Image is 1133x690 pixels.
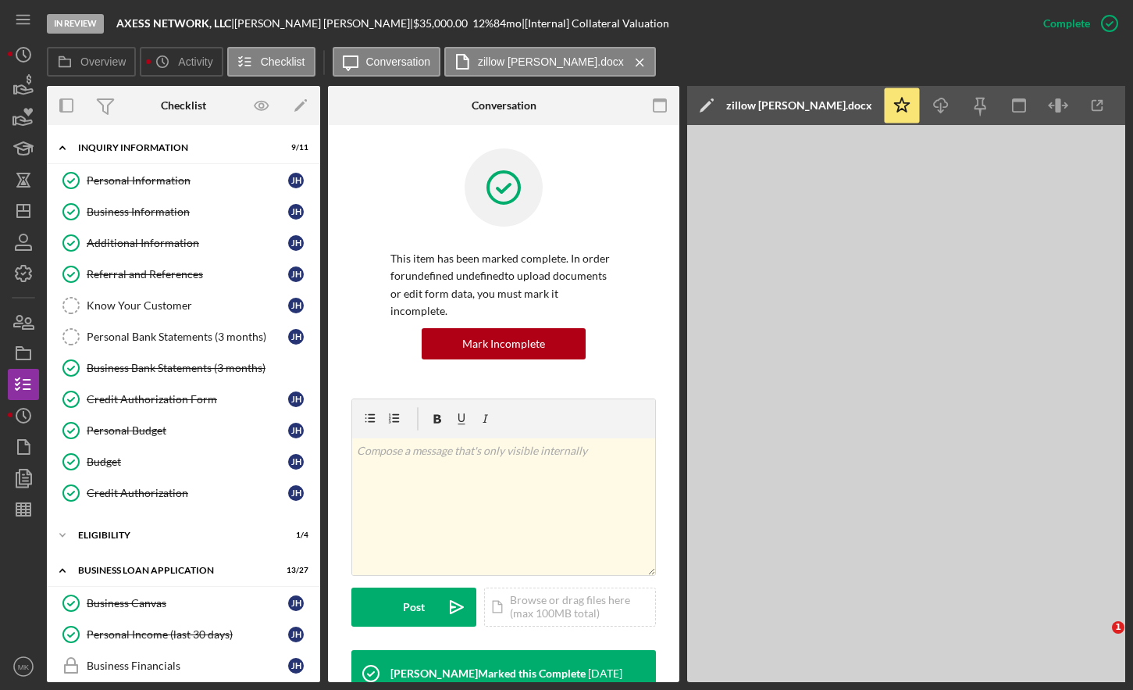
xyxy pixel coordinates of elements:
a: Personal BudgetJH [55,415,312,446]
div: Business Information [87,206,288,218]
div: Checklist [161,99,206,112]
button: Mark Incomplete [422,328,586,359]
div: | [Internal] Collateral Valuation [522,17,669,30]
div: J H [288,627,304,642]
a: Business InformationJH [55,196,312,227]
label: Activity [178,55,212,68]
div: Budget [87,456,288,468]
div: Mark Incomplete [462,328,545,359]
button: Conversation [333,47,441,77]
div: Business Canvas [87,597,288,610]
div: J H [288,595,304,611]
button: Complete [1028,8,1125,39]
div: Personal Income (last 30 days) [87,628,288,641]
div: Business Bank Statements (3 months) [87,362,312,374]
a: Business FinancialsJH [55,650,312,681]
div: [PERSON_NAME] [PERSON_NAME] | [234,17,413,30]
a: Know Your CustomerJH [55,290,312,321]
div: J H [288,173,304,188]
div: Credit Authorization Form [87,393,288,406]
div: 13 / 27 [280,566,308,575]
div: Personal Bank Statements (3 months) [87,331,288,343]
div: 1 / 4 [280,531,308,540]
div: Personal Information [87,174,288,187]
div: [PERSON_NAME] Marked this Complete [390,667,586,680]
a: Credit Authorization FormJH [55,384,312,415]
a: BudgetJH [55,446,312,477]
div: Conversation [472,99,536,112]
button: Post [351,588,476,627]
div: Know Your Customer [87,299,288,312]
div: 84 mo [493,17,522,30]
div: zillow [PERSON_NAME].docx [726,99,872,112]
button: zillow [PERSON_NAME].docx [444,47,656,77]
div: Additional Information [87,237,288,249]
a: Personal Income (last 30 days)JH [55,619,312,650]
iframe: Intercom live chat [1080,621,1117,659]
div: Personal Budget [87,424,288,437]
div: In Review [47,14,104,34]
label: Checklist [261,55,305,68]
button: Checklist [227,47,315,77]
span: 1 [1112,621,1124,634]
button: Activity [140,47,223,77]
div: Business Financials [87,660,288,672]
a: Business Bank Statements (3 months) [55,352,312,384]
div: Complete [1043,8,1090,39]
div: Credit Authorization [87,487,288,499]
text: MK [18,663,30,671]
div: INQUIRY INFORMATION [78,143,269,152]
b: AXESS NETWORK, LLC [116,16,231,30]
div: Referral and References [87,268,288,281]
div: J H [288,298,304,313]
button: MK [8,651,39,682]
a: Personal InformationJH [55,165,312,196]
div: | [116,17,234,30]
div: Post [403,588,425,627]
div: J H [288,391,304,407]
div: J H [288,658,304,674]
div: ELIGIBILITY [78,531,269,540]
button: Overview [47,47,136,77]
label: zillow [PERSON_NAME].docx [478,55,624,68]
p: This item has been marked complete. In order for undefined undefined to upload documents or edit ... [390,250,617,320]
div: $35,000.00 [413,17,472,30]
time: 2025-08-12 17:53 [588,667,622,680]
div: J H [288,204,304,220]
div: J H [288,454,304,470]
a: Personal Bank Statements (3 months)JH [55,321,312,352]
a: Credit AuthorizationJH [55,477,312,509]
div: J H [288,329,304,345]
div: 9 / 11 [280,143,308,152]
label: Conversation [366,55,431,68]
div: J H [288,485,304,501]
div: 12 % [472,17,493,30]
div: J H [288,423,304,438]
label: Overview [80,55,126,68]
div: J H [288,235,304,251]
div: J H [288,266,304,282]
a: Business CanvasJH [55,588,312,619]
a: Referral and ReferencesJH [55,259,312,290]
a: Additional InformationJH [55,227,312,259]
div: BUSINESS LOAN APPLICATION [78,566,269,575]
